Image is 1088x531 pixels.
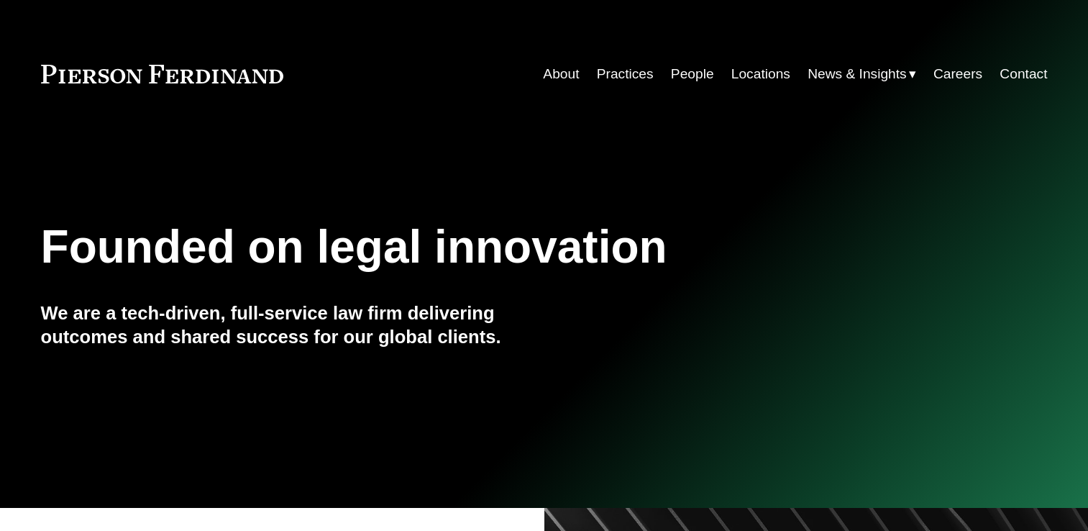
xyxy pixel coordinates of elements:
[731,60,790,88] a: Locations
[597,60,654,88] a: Practices
[543,60,579,88] a: About
[933,60,982,88] a: Careers
[1000,60,1047,88] a: Contact
[671,60,714,88] a: People
[808,60,916,88] a: folder dropdown
[808,62,907,87] span: News & Insights
[41,221,880,273] h1: Founded on legal innovation
[41,301,544,348] h4: We are a tech-driven, full-service law firm delivering outcomes and shared success for our global...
